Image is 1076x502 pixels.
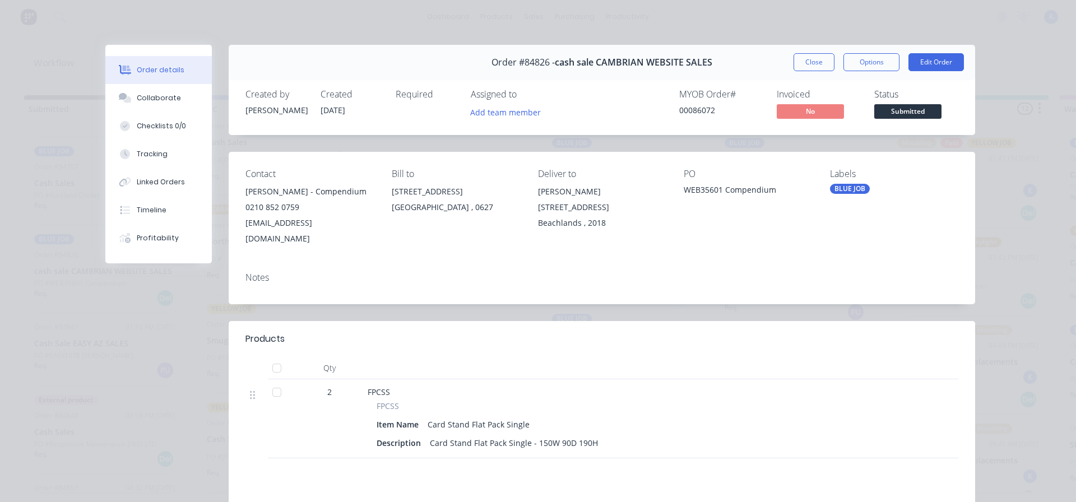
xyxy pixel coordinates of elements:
[245,104,307,116] div: [PERSON_NAME]
[377,416,423,433] div: Item Name
[137,93,181,103] div: Collaborate
[392,169,520,179] div: Bill to
[908,53,964,71] button: Edit Order
[137,177,185,187] div: Linked Orders
[874,104,941,121] button: Submitted
[538,184,666,215] div: [PERSON_NAME] [STREET_ADDRESS]
[321,105,345,115] span: [DATE]
[245,332,285,346] div: Products
[794,53,834,71] button: Close
[392,184,520,220] div: [STREET_ADDRESS][GEOGRAPHIC_DATA] , 0627
[423,416,534,433] div: Card Stand Flat Pack Single
[377,435,425,451] div: Description
[777,89,861,100] div: Invoiced
[296,357,363,379] div: Qty
[105,168,212,196] button: Linked Orders
[245,215,374,247] div: [EMAIL_ADDRESS][DOMAIN_NAME]
[245,199,374,215] div: 0210 852 0759
[245,184,374,247] div: [PERSON_NAME] - Compendium0210 852 0759[EMAIL_ADDRESS][DOMAIN_NAME]
[105,56,212,84] button: Order details
[137,65,184,75] div: Order details
[245,169,374,179] div: Contact
[105,224,212,252] button: Profitability
[471,104,547,119] button: Add team member
[105,196,212,224] button: Timeline
[137,233,179,243] div: Profitability
[392,184,520,199] div: [STREET_ADDRESS]
[105,112,212,140] button: Checklists 0/0
[465,104,547,119] button: Add team member
[843,53,899,71] button: Options
[684,169,812,179] div: PO
[137,205,166,215] div: Timeline
[491,57,555,68] span: Order #84826 -
[471,89,583,100] div: Assigned to
[684,184,812,199] div: WEB35601 Compendium
[425,435,602,451] div: Card Stand Flat Pack Single - 150W 90D 190H
[137,149,168,159] div: Tracking
[137,121,186,131] div: Checklists 0/0
[327,386,332,398] span: 2
[245,89,307,100] div: Created by
[679,89,763,100] div: MYOB Order #
[830,169,958,179] div: Labels
[777,104,844,118] span: No
[245,272,958,283] div: Notes
[538,215,666,231] div: Beachlands , 2018
[874,89,958,100] div: Status
[377,400,399,412] span: FPCSS
[396,89,457,100] div: Required
[321,89,382,100] div: Created
[245,184,374,199] div: [PERSON_NAME] - Compendium
[392,199,520,215] div: [GEOGRAPHIC_DATA] , 0627
[105,84,212,112] button: Collaborate
[105,140,212,168] button: Tracking
[830,184,870,194] div: BLUE JOB
[538,169,666,179] div: Deliver to
[538,184,666,231] div: [PERSON_NAME] [STREET_ADDRESS]Beachlands , 2018
[555,57,712,68] span: cash sale CAMBRIAN WEBSITE SALES
[679,104,763,116] div: 00086072
[874,104,941,118] span: Submitted
[368,387,390,397] span: FPCSS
